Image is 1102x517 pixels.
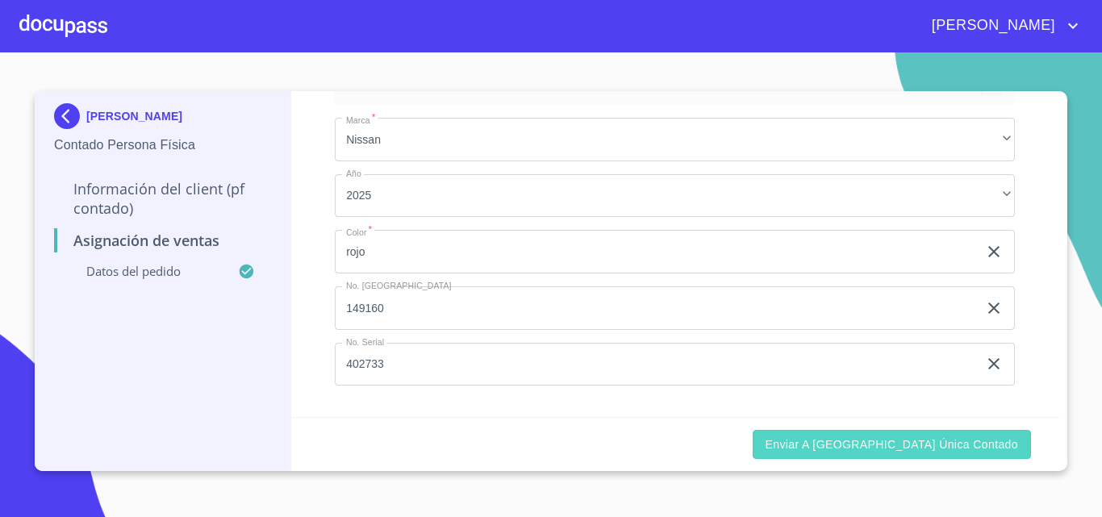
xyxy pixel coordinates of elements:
button: clear input [984,354,1004,373]
button: account of current user [920,13,1083,39]
img: Docupass spot blue [54,103,86,129]
button: clear input [984,242,1004,261]
div: [PERSON_NAME] [54,103,271,136]
p: Contado Persona Física [54,136,271,155]
div: Nissan [335,118,1015,161]
p: [PERSON_NAME] [86,110,182,123]
p: Información del Client (PF contado) [54,179,271,218]
button: Enviar a [GEOGRAPHIC_DATA] única contado [753,430,1032,460]
div: 2025 [335,174,1015,218]
p: Datos del pedido [54,263,238,279]
span: [PERSON_NAME] [920,13,1063,39]
button: clear input [984,298,1004,318]
span: Enviar a [GEOGRAPHIC_DATA] única contado [766,435,1019,455]
p: Asignación de Ventas [54,231,271,250]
